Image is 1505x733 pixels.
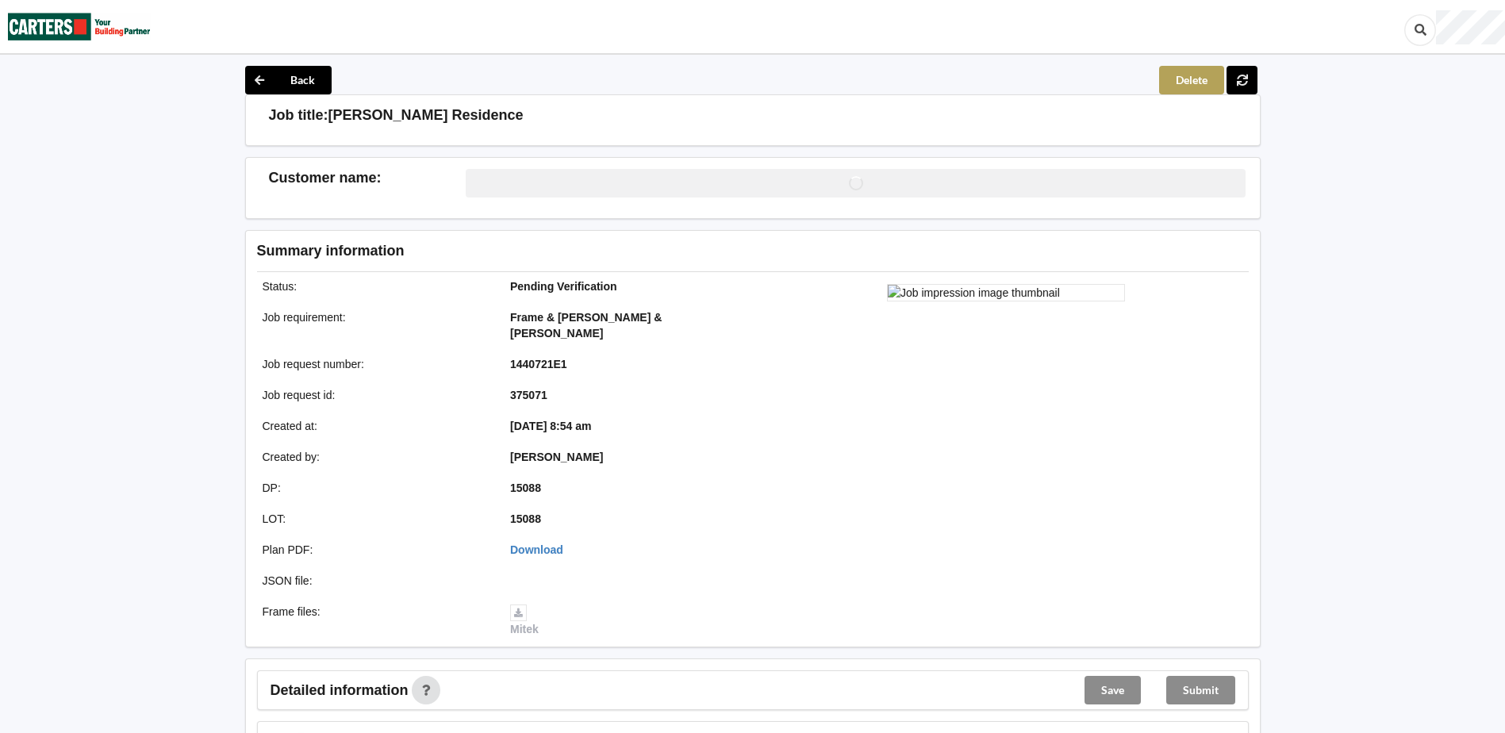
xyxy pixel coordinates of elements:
b: 15088 [510,482,541,494]
span: Detailed information [271,683,409,697]
div: Created at : [251,418,500,434]
div: Frame files : [251,604,500,637]
a: Mitek [510,605,539,635]
a: Download [510,543,563,556]
h3: [PERSON_NAME] Residence [328,106,524,125]
b: 15088 [510,512,541,525]
b: 375071 [510,389,547,401]
img: Carters [8,1,151,52]
div: DP : [251,480,500,496]
h3: Customer name : [269,169,466,187]
div: Created by : [251,449,500,465]
button: Back [245,66,332,94]
b: Pending Verification [510,280,617,293]
div: JSON file : [251,573,500,589]
button: Delete [1159,66,1224,94]
div: Job request id : [251,387,500,403]
h3: Job title: [269,106,328,125]
div: Job request number : [251,356,500,372]
b: 1440721E1 [510,358,567,370]
img: Job impression image thumbnail [887,284,1125,301]
b: Frame & [PERSON_NAME] & [PERSON_NAME] [510,311,662,340]
b: [PERSON_NAME] [510,451,603,463]
div: Plan PDF : [251,542,500,558]
h3: Summary information [257,242,996,260]
div: LOT : [251,511,500,527]
div: Status : [251,278,500,294]
div: Job requirement : [251,309,500,341]
b: [DATE] 8:54 am [510,420,591,432]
